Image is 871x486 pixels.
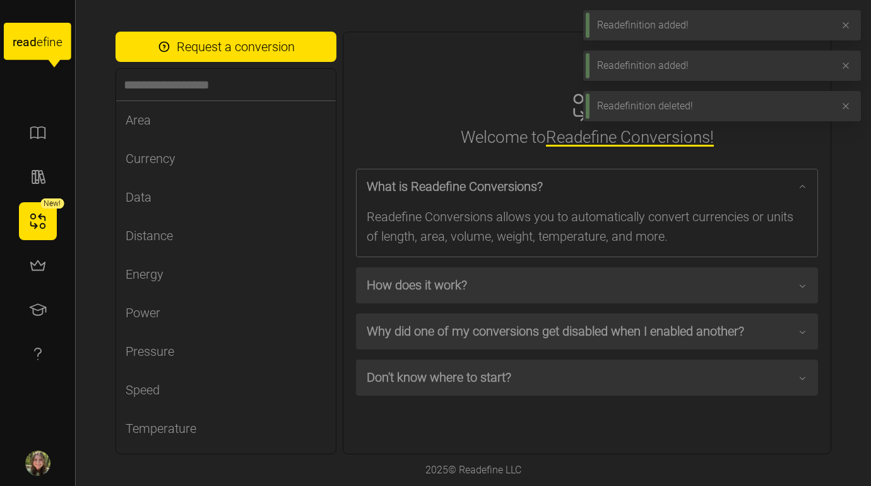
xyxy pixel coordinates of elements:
button: Why did one of my conversions get disabled when I enabled another? [357,314,817,349]
button: How does it work? [357,268,817,303]
div: Readefine Conversions allows you to automatically convert currencies or units of length, area, vo... [357,204,817,257]
span: How does it work? [367,268,798,303]
button: Request a conversion [116,32,336,62]
tspan: r [13,35,17,49]
tspan: a [23,35,29,49]
button: What is Readefine Conversions? [357,169,817,204]
div: Energy [126,265,163,284]
tspan: n [50,35,57,49]
tspan: e [37,35,43,49]
tspan: e [16,35,23,49]
div: Area [126,111,151,130]
span: What is Readefine Conversions? [367,169,798,204]
div: Distance [126,226,173,246]
tspan: i [47,35,49,49]
span: Don't know where to start? [367,360,798,395]
div: Readefinition deleted! [597,99,831,113]
h2: Welcome to [461,125,714,150]
div: New! [40,198,64,209]
a: readefine [4,10,71,79]
img: Berit Harwood [25,451,50,476]
span: Why did one of my conversions get disabled when I enabled another? [367,314,798,349]
button: Don't know where to start? [357,360,817,395]
div: 2025 © Readefine LLC [419,456,528,485]
tspan: d [30,35,37,49]
div: Readefinition added! [597,58,831,73]
tspan: f [43,35,47,49]
div: Currency [126,149,175,169]
div: Data [126,188,151,207]
div: Temperature [126,419,196,439]
div: Speed [126,380,160,400]
div: Readefinition added! [597,18,831,32]
span: Readefine Conversions! [546,128,714,147]
div: Pressure [126,342,174,361]
div: Power [126,303,160,323]
tspan: e [56,35,62,49]
span: Request a conversion [177,35,295,58]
